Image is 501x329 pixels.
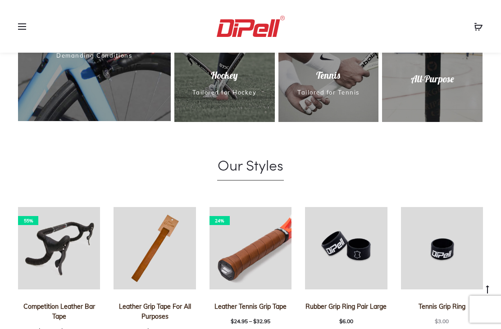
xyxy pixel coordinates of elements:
[214,302,287,311] a: Leather Tennis Grip Tape
[249,318,252,324] span: –
[382,28,483,122] a: All-Purpose
[278,28,379,122] a: TennisTailored for Tennis
[119,302,191,320] a: Leather Grip Tape For All Purposes
[380,73,484,86] span: All-Purpose
[18,207,100,289] a: 55%
[435,318,449,324] span: 3.00
[23,302,95,320] a: Competition Leather Bar Tape
[277,69,381,82] span: Tennis
[419,302,465,311] a: Tennis Grip Ring
[231,318,234,324] span: $
[174,28,275,122] a: HockeyTailored for Hockey
[210,207,291,289] a: 24%
[210,216,230,225] span: 24%
[253,318,256,324] span: $
[192,86,257,99] span: Tailored for Hockey
[305,302,387,311] a: Rubber Grip Ring Pair Large
[297,86,360,99] span: Tailored for Tennis
[339,318,342,324] span: $
[339,318,353,324] span: 6.00
[18,155,483,175] h1: Our Styles
[253,318,270,324] span: 32.95
[173,69,277,82] span: Hockey
[18,216,38,225] span: 55%
[435,318,438,324] span: $
[55,25,133,63] span: Performance & Durability for Demanding Conditions
[231,318,248,324] span: 24.95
